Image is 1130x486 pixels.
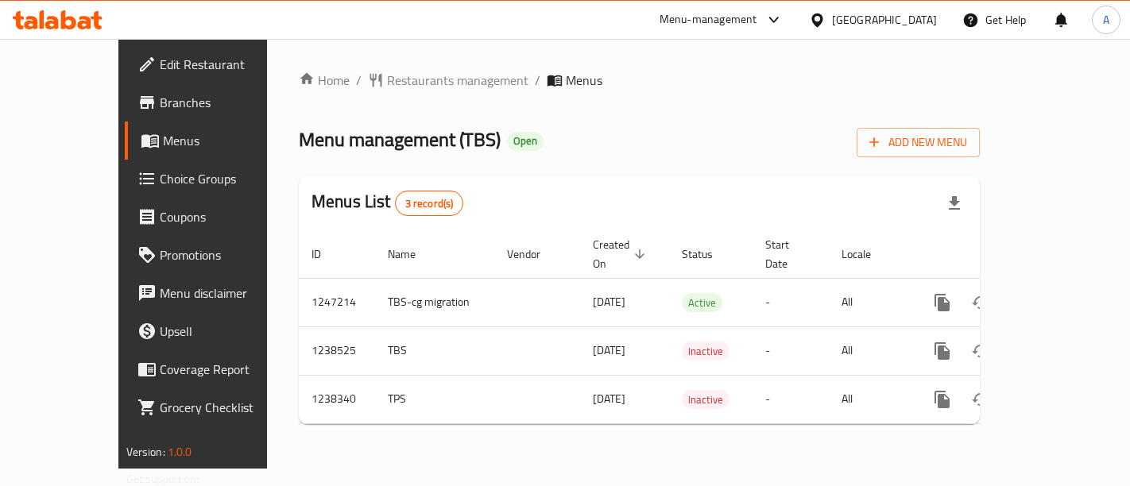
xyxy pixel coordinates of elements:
[125,198,307,236] a: Coupons
[857,128,980,157] button: Add New Menu
[923,332,962,370] button: more
[832,11,937,29] div: [GEOGRAPHIC_DATA]
[375,375,494,423] td: TPS
[125,83,307,121] a: Branches
[163,131,294,150] span: Menus
[1103,11,1109,29] span: A
[125,45,307,83] a: Edit Restaurant
[682,342,729,361] span: Inactive
[535,71,540,90] li: /
[356,71,362,90] li: /
[923,283,962,322] button: more
[387,71,528,90] span: Restaurants management
[299,375,375,423] td: 1238340
[962,283,1000,322] button: Change Status
[842,245,892,264] span: Locale
[753,278,829,326] td: -
[829,278,911,326] td: All
[753,326,829,375] td: -
[125,121,307,160] a: Menus
[125,274,307,312] a: Menu disclaimer
[168,442,192,462] span: 1.0.0
[299,278,375,326] td: 1247214
[299,121,501,157] span: Menu management ( TBS )
[125,312,307,350] a: Upsell
[160,360,294,379] span: Coverage Report
[962,332,1000,370] button: Change Status
[962,380,1000,418] button: Change Status
[396,196,463,211] span: 3 record(s)
[753,375,829,423] td: -
[593,291,625,312] span: [DATE]
[869,133,967,152] span: Add New Menu
[375,278,494,326] td: TBS-cg migration
[388,245,436,264] span: Name
[923,380,962,418] button: more
[160,283,294,303] span: Menu disclaimer
[125,388,307,426] a: Grocery Checklist
[160,169,294,188] span: Choice Groups
[160,207,294,226] span: Coupons
[375,326,494,375] td: TBS
[160,322,294,341] span: Upsell
[125,160,307,198] a: Choice Groups
[682,293,722,312] div: Active
[682,294,722,312] span: Active
[507,245,561,264] span: Vendor
[160,245,294,264] span: Promotions
[125,236,307,274] a: Promotions
[395,191,464,216] div: Total records count
[507,132,544,151] div: Open
[829,375,911,423] td: All
[160,55,294,74] span: Edit Restaurant
[682,390,729,409] div: Inactive
[660,10,757,29] div: Menu-management
[911,230,1089,279] th: Actions
[935,184,973,222] div: Export file
[299,230,1089,424] table: enhanced table
[682,391,729,409] span: Inactive
[765,235,810,273] span: Start Date
[299,326,375,375] td: 1238525
[125,350,307,388] a: Coverage Report
[593,388,625,409] span: [DATE]
[593,235,650,273] span: Created On
[829,326,911,375] td: All
[507,134,544,148] span: Open
[368,71,528,90] a: Restaurants management
[312,190,463,216] h2: Menus List
[682,245,733,264] span: Status
[160,398,294,417] span: Grocery Checklist
[299,71,980,90] nav: breadcrumb
[312,245,342,264] span: ID
[160,93,294,112] span: Branches
[593,340,625,361] span: [DATE]
[126,442,165,462] span: Version:
[566,71,602,90] span: Menus
[299,71,350,90] a: Home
